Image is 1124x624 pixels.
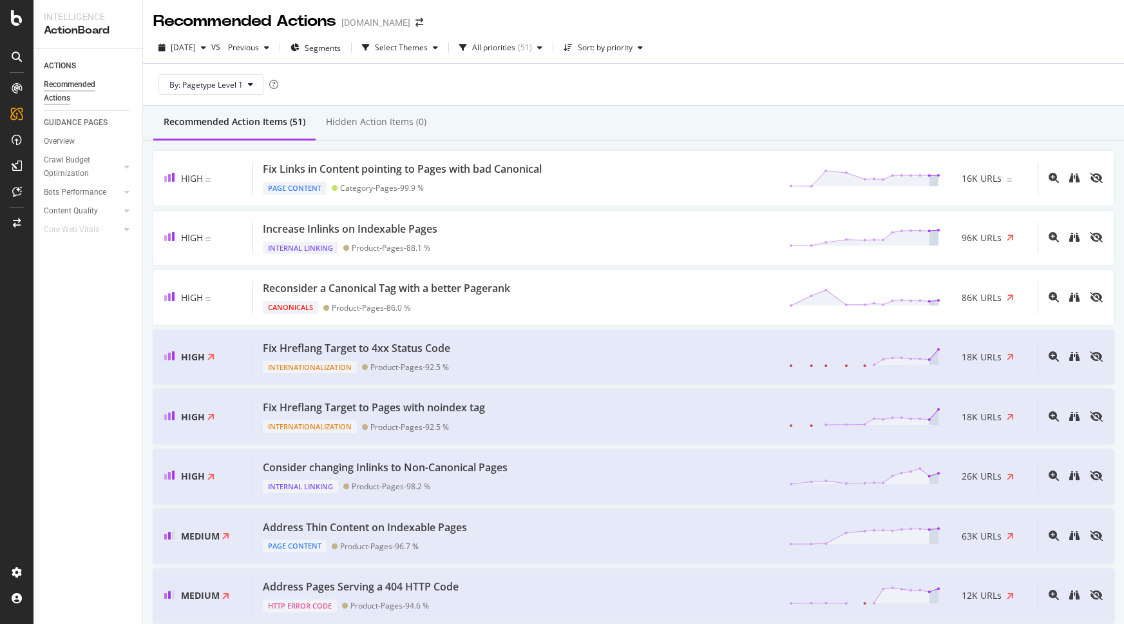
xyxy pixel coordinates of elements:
[44,204,98,218] div: Content Quality
[181,231,203,244] span: High
[1090,531,1103,541] div: eye-slash
[352,482,430,491] div: Product-Pages - 98.2 %
[332,303,410,313] div: Product-Pages - 86.0 %
[1049,232,1059,242] div: magnifying-glass-plus
[1069,351,1080,363] a: binoculars
[518,44,532,52] div: ( 51 )
[263,361,357,374] div: Internationalization
[44,59,133,73] a: ACTIONS
[263,222,437,237] div: Increase Inlinks on Indexable Pages
[1069,470,1080,482] a: binoculars
[962,231,1002,244] span: 96K URLs
[181,530,220,542] span: Medium
[1049,351,1059,362] div: magnifying-glass-plus
[44,23,132,38] div: ActionBoard
[44,135,133,148] a: Overview
[340,183,424,193] div: Category-Pages - 99.9 %
[1049,411,1059,422] div: magnifying-glass-plus
[1069,411,1080,423] a: binoculars
[44,78,121,105] div: Recommended Actions
[962,411,1002,424] span: 18K URLs
[181,470,205,482] span: High
[153,37,211,58] button: [DATE]
[350,601,429,610] div: Product-Pages - 94.6 %
[223,37,274,58] button: Previous
[171,42,196,53] span: 2025 Sep. 19th
[375,44,428,52] div: Select Themes
[263,341,450,356] div: Fix Hreflang Target to 4xx Status Code
[181,351,205,363] span: High
[205,297,211,301] img: Equal
[962,172,1002,185] span: 16K URLs
[340,541,419,551] div: Product-Pages - 96.7 %
[454,37,548,58] button: All priorities(51)
[285,37,346,58] button: Segments
[181,291,203,304] span: High
[263,400,485,415] div: Fix Hreflang Target to Pages with noindex tag
[305,43,341,54] span: Segments
[357,37,443,58] button: Select Themes
[1069,590,1080,600] div: binoculars
[263,460,508,475] div: Consider changing Inlinks to Non-Canonical Pages
[1069,231,1080,244] a: binoculars
[153,10,336,32] div: Recommended Actions
[1069,530,1080,542] a: binoculars
[1069,232,1080,242] div: binoculars
[1069,351,1080,362] div: binoculars
[205,178,211,182] img: Equal
[341,16,410,29] div: [DOMAIN_NAME]
[1090,292,1103,302] div: eye-slash
[962,291,1002,304] span: 86K URLs
[1049,531,1059,541] div: magnifying-glass-plus
[44,223,120,237] a: Core Web Vitals
[181,172,203,184] span: High
[1069,172,1080,184] a: binoculars
[263,480,338,493] div: Internal Linking
[962,351,1002,364] span: 18K URLs
[44,186,106,199] div: Bots Performance
[1069,173,1080,183] div: binoculars
[1049,292,1059,302] div: magnifying-glass-plus
[263,242,338,255] div: Internal Linking
[370,422,449,432] div: Product-Pages - 92.5 %
[181,589,220,601] span: Medium
[263,301,318,314] div: Canonicals
[370,362,449,372] div: Product-Pages - 92.5 %
[1069,471,1080,481] div: binoculars
[558,37,648,58] button: Sort: by priority
[44,186,120,199] a: Bots Performance
[472,44,515,52] div: All priorities
[44,116,133,130] a: GUIDANCE PAGES
[164,115,305,128] div: Recommended Action Items (51)
[1069,589,1080,601] a: binoculars
[44,153,111,180] div: Crawl Budget Optimization
[326,115,426,128] div: Hidden Action Items (0)
[263,162,542,177] div: Fix Links in Content pointing to Pages with bad Canonical
[578,44,633,52] div: Sort: by priority
[44,204,120,218] a: Content Quality
[1049,173,1059,183] div: magnifying-glass-plus
[1007,178,1012,182] img: Equal
[263,420,357,433] div: Internationalization
[44,153,120,180] a: Crawl Budget Optimization
[1069,291,1080,304] a: binoculars
[263,520,467,535] div: Address Thin Content on Indexable Pages
[1090,351,1103,362] div: eye-slash
[352,243,430,253] div: Product-Pages - 88.1 %
[263,540,327,552] div: Page Content
[263,281,510,296] div: Reconsider a Canonical Tag with a better Pagerank
[1080,580,1111,611] iframe: Intercom live chat
[1049,471,1059,481] div: magnifying-glass-plus
[44,10,132,23] div: Intelligence
[962,470,1002,483] span: 26K URLs
[44,223,99,237] div: Core Web Vitals
[211,40,223,53] span: vs
[962,589,1002,602] span: 12K URLs
[1090,411,1103,422] div: eye-slash
[962,530,1002,543] span: 63K URLs
[1069,411,1080,422] div: binoculars
[205,237,211,241] img: Equal
[1049,590,1059,600] div: magnifying-glass-plus
[223,42,259,53] span: Previous
[263,182,327,195] div: Page Content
